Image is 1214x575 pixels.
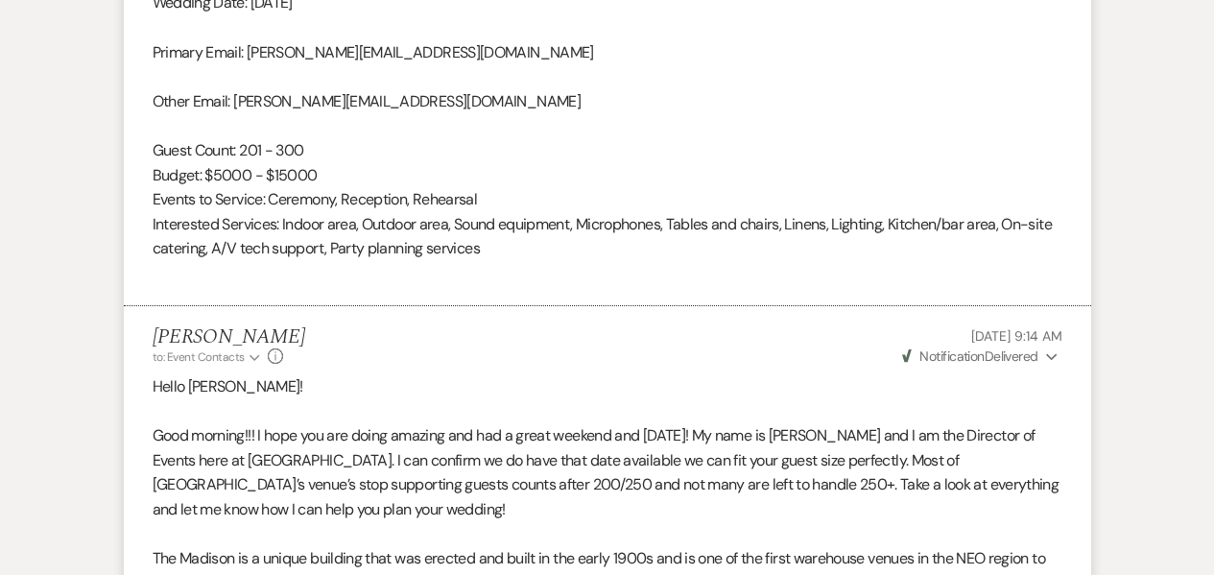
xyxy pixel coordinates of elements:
button: to: Event Contacts [153,348,263,366]
p: Good morning!!! I hope you are doing amazing and had a great weekend and [DATE]! My name is [PERS... [153,423,1062,521]
span: Notification [919,347,984,365]
p: Hello [PERSON_NAME]! [153,374,1062,399]
span: to: Event Contacts [153,349,245,365]
span: Delivered [902,347,1038,365]
h5: [PERSON_NAME] [153,325,305,349]
span: [DATE] 9:14 AM [971,327,1061,345]
button: NotificationDelivered [899,347,1061,367]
